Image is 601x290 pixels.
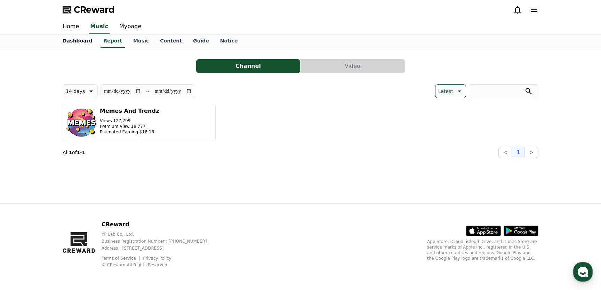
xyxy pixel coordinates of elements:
[63,4,115,15] a: CReward
[63,84,98,98] button: 14 days
[145,87,150,95] p: ~
[100,107,159,115] h3: Memes And Trendz
[100,124,159,129] p: Premium View 18,777
[74,4,115,15] span: CReward
[57,19,85,34] a: Home
[128,34,154,48] a: Music
[63,104,216,141] button: Memes And Trendz Views 127,799 Premium View 18,777 Estimated Earning $16.18
[427,239,538,261] p: App Store, iCloud, iCloud Drive, and iTunes Store are service marks of Apple Inc., registered in ...
[102,256,141,261] a: Terms of Service
[114,19,147,34] a: Mypage
[46,221,90,238] a: Messages
[101,34,125,48] a: Report
[438,86,453,96] p: Latest
[435,84,466,98] button: Latest
[82,150,85,155] strong: 1
[102,245,218,251] p: Address : [STREET_ADDRESS]
[143,256,171,261] a: Privacy Policy
[100,129,159,135] p: Estimated Earning $16.18
[63,149,85,156] p: All of -
[69,150,72,155] strong: 1
[187,34,215,48] a: Guide
[18,231,30,237] span: Home
[66,107,97,138] img: Memes And Trendz
[512,147,524,158] button: 1
[102,220,218,229] p: CReward
[77,150,80,155] strong: 1
[498,147,512,158] button: <
[102,238,218,244] p: Business Registration Number : [PHONE_NUMBER]
[102,232,218,237] p: YP Lab Co., Ltd.
[58,232,78,237] span: Messages
[2,221,46,238] a: Home
[300,59,404,73] button: Video
[196,59,300,73] button: Channel
[90,221,134,238] a: Settings
[215,34,243,48] a: Notice
[103,231,120,237] span: Settings
[525,147,538,158] button: >
[89,19,110,34] a: Music
[154,34,187,48] a: Content
[66,86,85,96] p: 14 days
[100,118,159,124] p: Views 127,799
[102,262,218,268] p: © CReward All Rights Reserved.
[57,34,98,48] a: Dashboard
[300,59,405,73] a: Video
